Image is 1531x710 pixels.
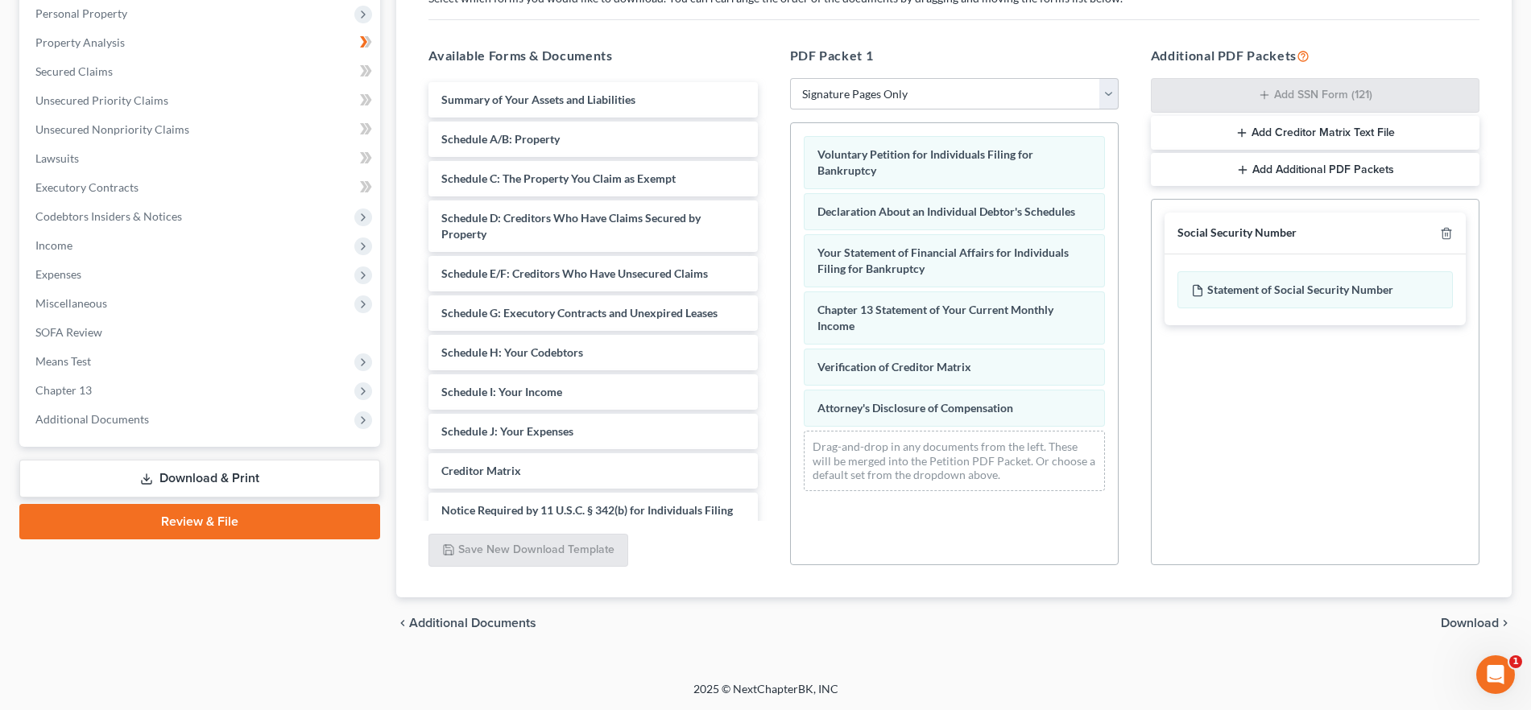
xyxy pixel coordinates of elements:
[441,132,560,146] span: Schedule A/B: Property
[35,267,81,281] span: Expenses
[307,681,1225,710] div: 2025 © NextChapterBK, INC
[1441,617,1499,630] span: Download
[441,93,635,106] span: Summary of Your Assets and Liabilities
[23,86,380,115] a: Unsecured Priority Claims
[790,46,1119,65] h5: PDF Packet 1
[441,503,733,533] span: Notice Required by 11 U.S.C. § 342(b) for Individuals Filing for Bankruptcy
[23,144,380,173] a: Lawsuits
[35,412,149,426] span: Additional Documents
[441,211,701,241] span: Schedule D: Creditors Who Have Claims Secured by Property
[1151,153,1479,187] button: Add Additional PDF Packets
[23,57,380,86] a: Secured Claims
[35,151,79,165] span: Lawsuits
[1151,46,1479,65] h5: Additional PDF Packets
[35,354,91,368] span: Means Test
[1177,271,1453,308] div: Statement of Social Security Number
[441,306,718,320] span: Schedule G: Executory Contracts and Unexpired Leases
[35,238,72,252] span: Income
[441,424,573,438] span: Schedule J: Your Expenses
[817,303,1053,332] span: Chapter 13 Statement of Your Current Monthly Income
[35,122,189,136] span: Unsecured Nonpriority Claims
[35,93,168,107] span: Unsecured Priority Claims
[23,318,380,347] a: SOFA Review
[35,325,102,339] span: SOFA Review
[817,401,1013,415] span: Attorney's Disclosure of Compensation
[396,617,536,630] a: chevron_left Additional Documents
[1441,617,1512,630] button: Download chevron_right
[35,35,125,49] span: Property Analysis
[1151,116,1479,150] button: Add Creditor Matrix Text File
[35,296,107,310] span: Miscellaneous
[35,383,92,397] span: Chapter 13
[441,385,562,398] span: Schedule I: Your Income
[1476,655,1515,694] iframe: Intercom live chat
[19,460,380,497] a: Download & Print
[396,617,409,630] i: chevron_left
[817,360,971,374] span: Verification of Creditor Matrix
[441,171,676,185] span: Schedule C: The Property You Claim as Exempt
[441,345,583,359] span: Schedule H: Your Codebtors
[35,209,182,223] span: Codebtors Insiders & Notices
[35,64,113,78] span: Secured Claims
[1151,78,1479,114] button: Add SSN Form (121)
[817,246,1069,275] span: Your Statement of Financial Affairs for Individuals Filing for Bankruptcy
[23,28,380,57] a: Property Analysis
[19,504,380,539] a: Review & File
[1499,617,1512,630] i: chevron_right
[1177,225,1297,241] div: Social Security Number
[409,617,536,630] span: Additional Documents
[35,180,139,194] span: Executory Contracts
[817,147,1033,177] span: Voluntary Petition for Individuals Filing for Bankruptcy
[35,6,127,20] span: Personal Property
[804,431,1105,491] div: Drag-and-drop in any documents from the left. These will be merged into the Petition PDF Packet. ...
[428,46,757,65] h5: Available Forms & Documents
[428,534,628,568] button: Save New Download Template
[441,266,708,280] span: Schedule E/F: Creditors Who Have Unsecured Claims
[1509,655,1522,668] span: 1
[23,173,380,202] a: Executory Contracts
[817,204,1075,218] span: Declaration About an Individual Debtor's Schedules
[441,464,521,477] span: Creditor Matrix
[23,115,380,144] a: Unsecured Nonpriority Claims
